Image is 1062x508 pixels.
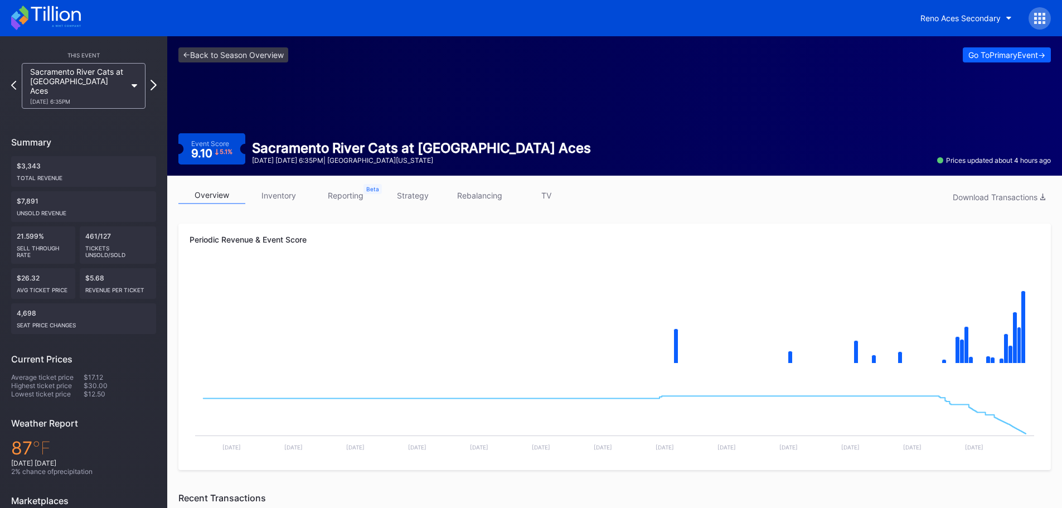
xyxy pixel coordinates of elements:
[11,354,156,365] div: Current Prices
[446,187,513,204] a: rebalancing
[191,148,233,159] div: 9.10
[178,47,288,62] a: <-Back to Season Overview
[312,187,379,204] a: reporting
[30,98,126,105] div: [DATE] 6:35PM
[11,459,156,467] div: [DATE] [DATE]
[470,444,488,451] text: [DATE]
[11,156,156,187] div: $3,343
[963,47,1051,62] button: Go ToPrimaryEvent->
[11,52,156,59] div: This Event
[841,444,860,451] text: [DATE]
[920,13,1001,23] div: Reno Aces Secondary
[85,240,151,258] div: Tickets Unsold/Sold
[220,149,232,155] div: 5.1 %
[252,140,591,156] div: Sacramento River Cats at [GEOGRAPHIC_DATA] Aces
[11,303,156,334] div: 4,698
[953,192,1045,202] div: Download Transactions
[17,205,151,216] div: Unsold Revenue
[84,390,156,398] div: $12.50
[513,187,580,204] a: TV
[17,317,151,328] div: seat price changes
[11,381,84,390] div: Highest ticket price
[532,444,550,451] text: [DATE]
[17,282,70,293] div: Avg ticket price
[11,226,75,264] div: 21.599%
[191,139,229,148] div: Event Score
[190,375,1040,459] svg: Chart title
[17,240,70,258] div: Sell Through Rate
[11,373,84,381] div: Average ticket price
[284,444,303,451] text: [DATE]
[190,235,1040,244] div: Periodic Revenue & Event Score
[11,137,156,148] div: Summary
[245,187,312,204] a: inventory
[80,268,157,299] div: $5.68
[937,156,1051,165] div: Prices updated about 4 hours ago
[11,418,156,429] div: Weather Report
[779,444,798,451] text: [DATE]
[965,444,983,451] text: [DATE]
[594,444,612,451] text: [DATE]
[11,268,75,299] div: $26.32
[178,492,1051,504] div: Recent Transactions
[717,444,736,451] text: [DATE]
[912,8,1020,28] button: Reno Aces Secondary
[17,170,151,181] div: Total Revenue
[11,191,156,222] div: $7,891
[252,156,591,165] div: [DATE] [DATE] 6:35PM | [GEOGRAPHIC_DATA][US_STATE]
[30,67,126,105] div: Sacramento River Cats at [GEOGRAPHIC_DATA] Aces
[408,444,426,451] text: [DATE]
[968,50,1045,60] div: Go To Primary Event ->
[80,226,157,264] div: 461/127
[84,381,156,390] div: $30.00
[11,467,156,476] div: 2 % chance of precipitation
[178,187,245,204] a: overview
[379,187,446,204] a: strategy
[947,190,1051,205] button: Download Transactions
[656,444,674,451] text: [DATE]
[11,495,156,506] div: Marketplaces
[903,444,922,451] text: [DATE]
[346,444,365,451] text: [DATE]
[84,373,156,381] div: $17.12
[11,390,84,398] div: Lowest ticket price
[85,282,151,293] div: Revenue per ticket
[32,437,51,459] span: ℉
[222,444,241,451] text: [DATE]
[190,264,1040,375] svg: Chart title
[11,437,156,459] div: 87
